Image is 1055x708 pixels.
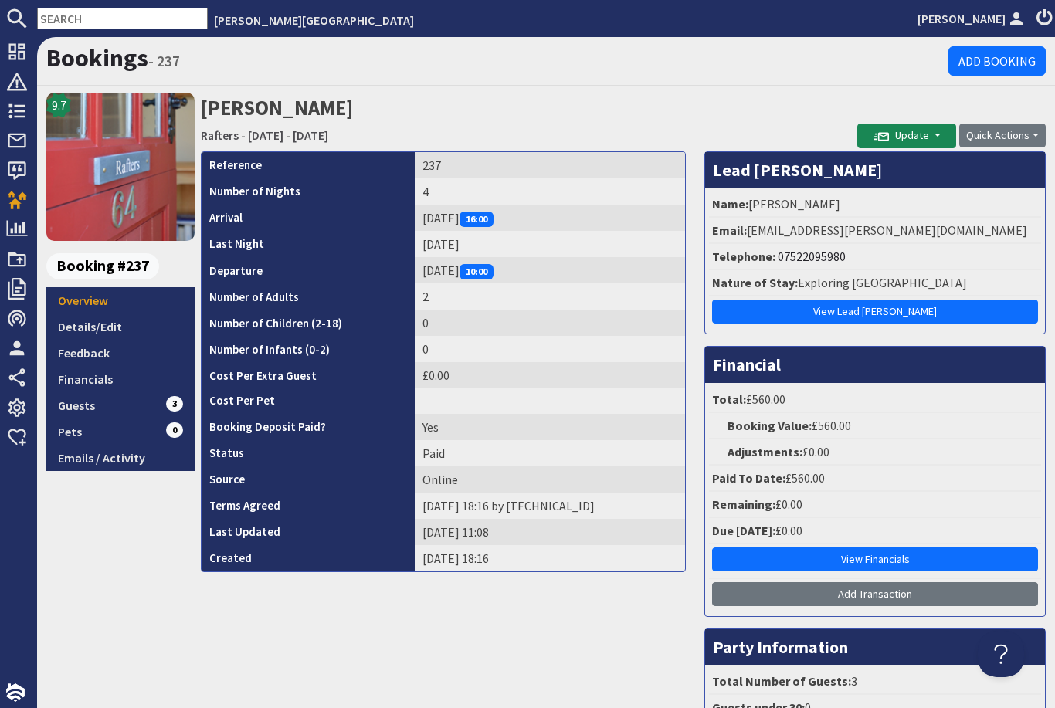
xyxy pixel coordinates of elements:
a: Booking #237 [46,253,188,279]
strong: Adjustments: [728,444,802,459]
th: Number of Adults [202,283,415,310]
a: Add Transaction [712,582,1038,606]
th: Cost Per Extra Guest [202,362,415,388]
th: Number of Nights [202,178,415,205]
td: Paid [415,440,685,466]
td: 2 [415,283,685,310]
a: [PERSON_NAME] [918,9,1027,28]
iframe: Toggle Customer Support [978,631,1024,677]
span: - [241,127,246,143]
li: £0.00 [709,492,1041,518]
th: Status [202,440,415,466]
a: Rafters [201,127,239,143]
td: [DATE] [415,205,685,231]
th: Terms Agreed [202,493,415,519]
span: 16:00 [460,212,494,227]
td: Online [415,466,685,493]
strong: Nature of Stay: [712,275,798,290]
h3: Party Information [705,629,1045,665]
a: Guests3 [46,392,195,418]
th: Created [202,545,415,571]
a: Rafters's icon9.7 [46,93,195,241]
a: Overview [46,287,195,313]
td: [DATE] 18:16 [415,545,685,571]
img: staytech_i_w-64f4e8e9ee0a9c174fd5317b4b171b261742d2d393467e5bdba4413f4f884c10.svg [6,683,25,702]
th: Number of Children (2-18) [202,310,415,336]
a: Details/Edit [46,313,195,340]
a: Bookings [46,42,148,73]
a: View Financials [712,547,1038,571]
a: Financials [46,366,195,392]
a: Pets0 [46,418,195,445]
td: 237 [415,152,685,178]
input: SEARCH [37,8,208,29]
button: Quick Actions [959,124,1046,147]
strong: Telephone: [712,249,775,264]
li: £560.00 [709,387,1041,413]
th: Cost Per Pet [202,388,415,414]
td: £0.00 [415,362,685,388]
th: Arrival [202,205,415,231]
li: [PERSON_NAME] [709,191,1041,218]
li: £0.00 [709,439,1041,466]
img: Rafters's icon [46,93,195,241]
strong: Paid To Date: [712,470,785,486]
th: Last Updated [202,519,415,545]
a: Add Booking [948,46,1046,76]
a: Emails / Activity [46,445,195,471]
th: Last Night [202,231,415,257]
a: 07522095980 [778,249,846,264]
td: Yes [415,414,685,440]
strong: Name: [712,196,748,212]
span: 3 [166,396,183,412]
th: Departure [202,257,415,283]
a: View Lead [PERSON_NAME] [712,300,1038,324]
li: 3 [709,669,1041,695]
li: £0.00 [709,518,1041,544]
td: 0 [415,310,685,336]
li: £560.00 [709,466,1041,492]
span: Update [874,128,929,142]
th: Reference [202,152,415,178]
a: Feedback [46,340,195,366]
td: [DATE] 18:16 by [TECHNICAL_ID] [415,493,685,519]
span: Booking #237 [46,253,159,279]
td: [DATE] [415,257,685,283]
strong: Total: [712,391,746,407]
h3: Lead [PERSON_NAME] [705,152,1045,188]
a: [PERSON_NAME][GEOGRAPHIC_DATA] [214,12,414,28]
strong: Remaining: [712,496,775,512]
strong: Email: [712,222,747,238]
td: 0 [415,336,685,362]
td: [DATE] 11:08 [415,519,685,545]
strong: Booking Value: [728,418,812,433]
li: [EMAIL_ADDRESS][PERSON_NAME][DOMAIN_NAME] [709,218,1041,244]
li: Exploring [GEOGRAPHIC_DATA] [709,270,1041,296]
td: 4 [415,178,685,205]
span: 9.7 [52,96,66,114]
h3: Financial [705,347,1045,382]
button: Update [857,124,956,148]
small: - 237 [148,52,180,70]
strong: Total Number of Guests: [712,673,851,689]
span: 0 [166,422,183,438]
th: Booking Deposit Paid? [202,414,415,440]
td: [DATE] [415,231,685,257]
a: [DATE] - [DATE] [248,127,328,143]
span: 10:00 [460,264,494,279]
th: Number of Infants (0-2) [202,336,415,362]
strong: Due [DATE]: [712,523,775,538]
li: £560.00 [709,413,1041,439]
th: Source [202,466,415,493]
h2: [PERSON_NAME] [201,93,857,147]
